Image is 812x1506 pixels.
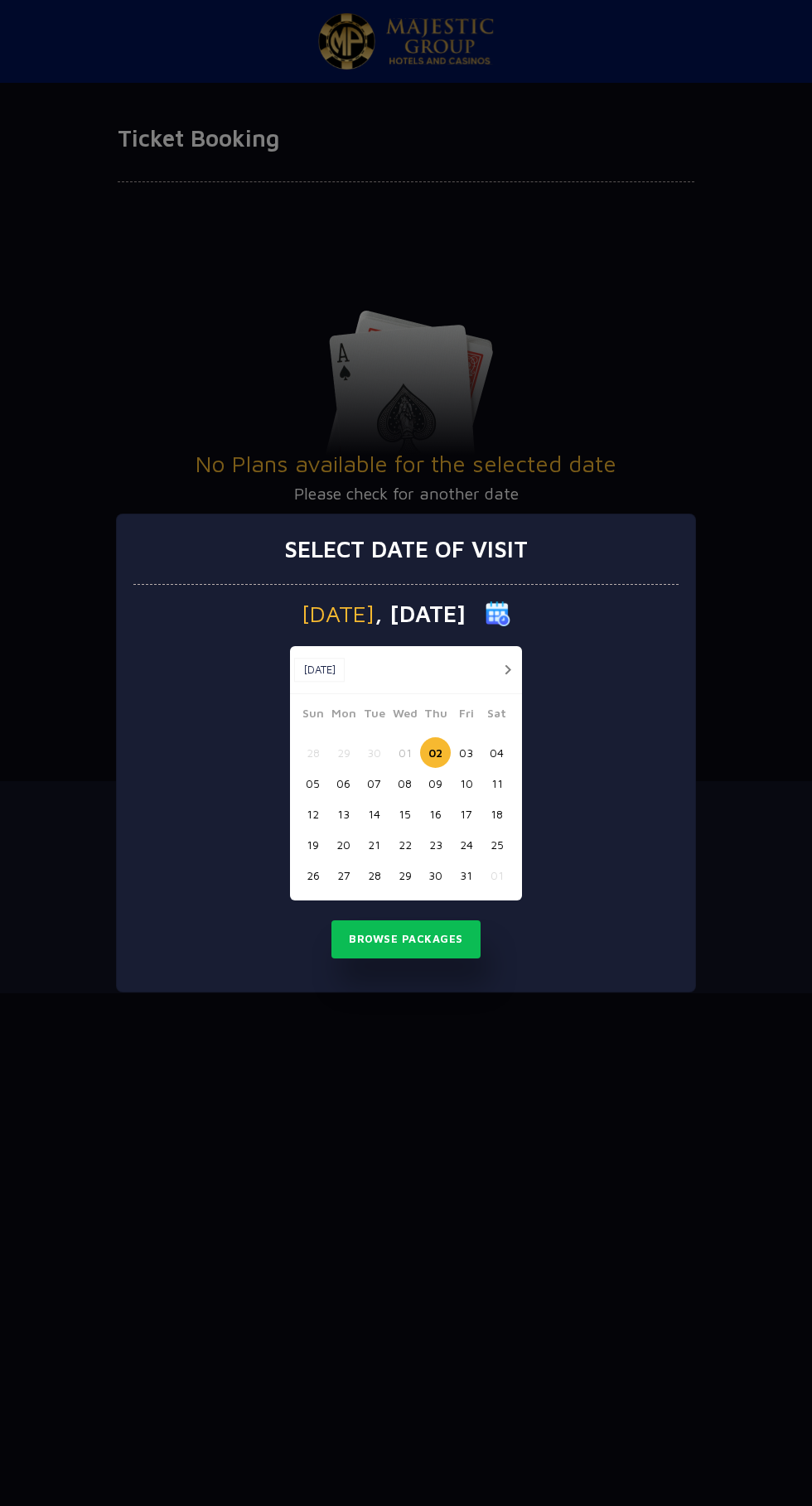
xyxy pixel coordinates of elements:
[481,737,512,768] button: 04
[486,601,510,626] img: calender icon
[328,860,359,891] button: 27
[328,737,359,768] button: 29
[284,535,528,563] h3: Select date of visit
[328,704,359,727] span: Mon
[420,737,451,768] button: 02
[451,799,481,829] button: 17
[297,829,328,860] button: 19
[481,768,512,799] button: 11
[389,799,420,829] button: 15
[297,737,328,768] button: 28
[481,829,512,860] button: 25
[389,704,420,727] span: Wed
[481,799,512,829] button: 18
[359,768,389,799] button: 07
[451,829,481,860] button: 24
[389,768,420,799] button: 08
[451,860,481,891] button: 31
[328,799,359,829] button: 13
[420,704,451,727] span: Thu
[359,799,389,829] button: 14
[331,920,481,958] button: Browse Packages
[359,860,389,891] button: 28
[375,602,466,625] span: , [DATE]
[297,768,328,799] button: 05
[389,860,420,891] button: 29
[420,768,451,799] button: 09
[359,737,389,768] button: 30
[389,737,420,768] button: 01
[420,799,451,829] button: 16
[328,768,359,799] button: 06
[451,768,481,799] button: 10
[302,602,375,625] span: [DATE]
[359,829,389,860] button: 21
[294,658,345,683] button: [DATE]
[451,737,481,768] button: 03
[389,829,420,860] button: 22
[297,860,328,891] button: 26
[297,799,328,829] button: 12
[359,704,389,727] span: Tue
[328,829,359,860] button: 20
[420,860,451,891] button: 30
[481,860,512,891] button: 01
[481,704,512,727] span: Sat
[420,829,451,860] button: 23
[451,704,481,727] span: Fri
[297,704,328,727] span: Sun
